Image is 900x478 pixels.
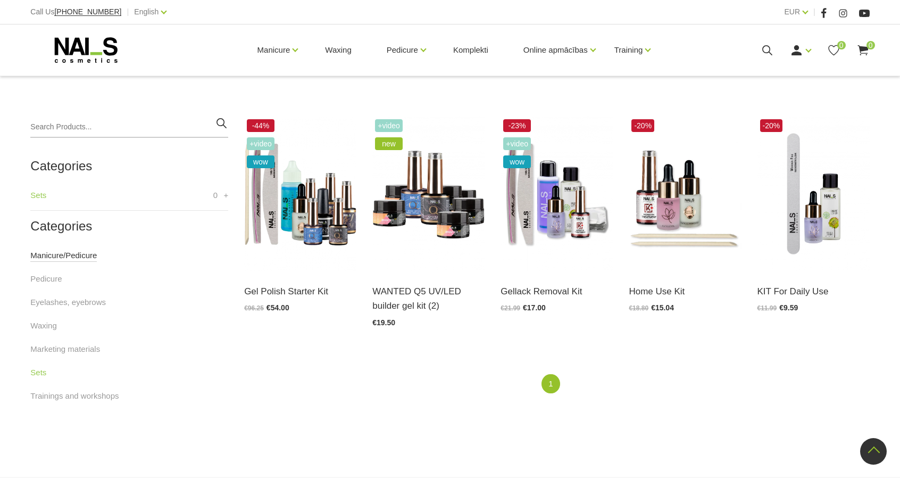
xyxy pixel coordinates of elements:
a: 0 [856,44,870,57]
img: Wanted Gel starter kit includes:- Quick Builder Clear HYBRID base UV/LED, 8 ml;- Quick Crystal Sh... [372,117,485,271]
a: Pedicure [30,273,62,285]
h2: Categories [30,159,228,173]
a: Pedicure [387,29,418,71]
a: Gel Polish Starter Kit [244,284,356,299]
span: new [375,137,403,150]
span: +Video [503,137,531,150]
a: Home Use Kit [629,284,741,299]
span: | [813,5,815,19]
a: Manicure [257,29,290,71]
nav: catalog-product-list [244,374,870,394]
input: Search Products... [30,117,228,138]
span: 0 [213,189,218,202]
span: +Video [375,119,403,132]
a: Eyelashes, eyebrows [30,296,106,309]
span: 0 [837,41,846,50]
a: Training [614,29,643,71]
span: -23% [503,119,531,132]
a: WANTED Q5 UV/LED builder gel kit (2) [372,284,485,313]
h2: Categories [30,219,228,233]
a: EUR [784,5,800,18]
span: wow [503,155,531,168]
div: Call Us [30,5,121,19]
span: -44% [247,119,274,132]
span: 0 [866,41,875,50]
span: €18.80 [629,304,648,312]
span: €11.99 [757,304,777,312]
span: [PHONE_NUMBER] [54,7,121,16]
a: Online apmācības [523,29,588,71]
span: €21.99 [501,304,520,312]
a: Sets [30,189,46,202]
img: The set includes:- Organic Lotion Lithi&Jasmine 50 ml;- Blueberry Cuticle Oil 15 ml;- Wooden File... [757,117,870,271]
span: €9.59 [779,303,798,312]
a: Sets [30,366,46,379]
a: 1 [541,374,560,394]
span: €19.50 [372,318,395,327]
span: | [127,5,129,19]
a: Waxing [316,24,360,76]
img: Includes:- Keratin Treatment for damaged nails recovery, 14 ml,- Cuticle remover with pipette, 15... [629,117,741,271]
a: KIT For Daily Use [757,284,870,299]
span: +Video [247,137,274,150]
a: Marketing materials [30,343,100,356]
a: Waxing [30,319,56,332]
a: Komplekti [445,24,497,76]
a: + [223,189,228,202]
img: Gel nail polish application starter kit includes: - WIPE OFF SOLUTION 3in1/30ml - CUTICLE REMOVER... [244,117,356,271]
span: €17.00 [523,303,546,312]
a: [PHONE_NUMBER] [54,8,121,16]
a: Gellack Removal Kit [501,284,613,299]
a: English [134,5,159,18]
a: Manicure/Pedicure [30,249,97,262]
span: €96.25 [244,304,264,312]
span: €15.04 [651,303,674,312]
span: -20% [760,119,783,132]
a: Trainings and workshops [30,390,119,402]
span: -20% [631,119,654,132]
a: 0 [827,44,840,57]
span: wow [247,155,274,168]
img: Gel nail polish removal starter kit includes:●Soak Off Gel Remover (100 ml)●Nail file/buffer (180... [501,117,613,271]
span: €54.00 [266,303,289,312]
